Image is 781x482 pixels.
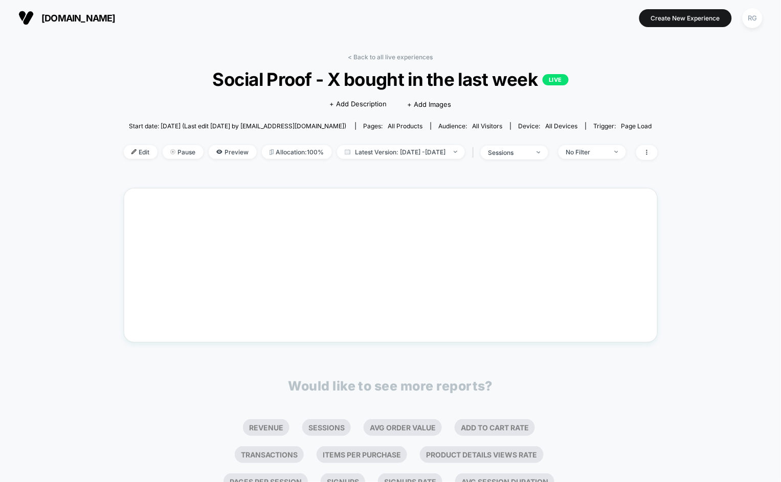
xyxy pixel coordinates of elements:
[41,13,116,24] span: [DOMAIN_NAME]
[317,446,407,463] li: Items Per Purchase
[420,446,544,463] li: Product Details Views Rate
[594,122,652,130] div: Trigger:
[364,419,442,436] li: Avg Order Value
[473,122,503,130] span: All Visitors
[388,122,423,130] span: all products
[235,446,304,463] li: Transactions
[288,378,493,394] p: Would like to see more reports?
[129,122,346,130] span: Start date: [DATE] (Last edit [DATE] by [EMAIL_ADDRESS][DOMAIN_NAME])
[740,8,766,29] button: RG
[302,419,351,436] li: Sessions
[345,149,350,154] img: calendar
[270,149,274,155] img: rebalance
[455,419,535,436] li: Add To Cart Rate
[364,122,423,130] div: Pages:
[209,145,257,159] span: Preview
[470,145,481,160] span: |
[615,151,618,153] img: end
[348,53,433,61] a: < Back to all live experiences
[337,145,465,159] span: Latest Version: [DATE] - [DATE]
[639,9,732,27] button: Create New Experience
[150,68,631,90] span: Social Proof - X bought in the last week
[131,149,137,154] img: edit
[566,148,607,156] div: No Filter
[329,99,387,109] span: + Add Description
[124,145,158,159] span: Edit
[170,149,175,154] img: end
[510,122,586,130] span: Device:
[488,149,529,156] div: sessions
[243,419,289,436] li: Revenue
[543,74,568,85] p: LIVE
[439,122,503,130] div: Audience:
[546,122,578,130] span: all devices
[18,10,34,26] img: Visually logo
[743,8,763,28] div: RG
[454,151,457,153] img: end
[407,100,451,108] span: + Add Images
[621,122,652,130] span: Page Load
[537,151,541,153] img: end
[15,10,119,26] button: [DOMAIN_NAME]
[262,145,332,159] span: Allocation: 100%
[163,145,204,159] span: Pause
